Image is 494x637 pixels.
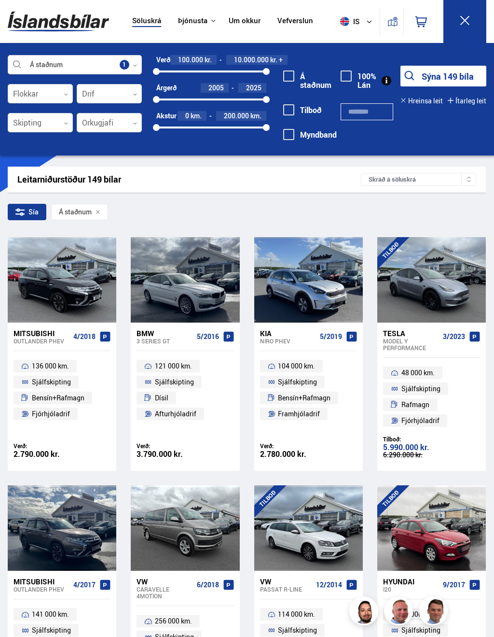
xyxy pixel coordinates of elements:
div: Outlander PHEV [14,338,69,344]
button: Ítarleg leit [448,97,486,105]
span: Sjálfskipting [401,383,440,395]
span: Fjórhjóladrif [32,408,70,420]
span: Á staðnum [59,208,92,216]
label: Myndband [283,130,337,139]
span: 141 000 km. [32,609,69,620]
div: Verð [156,56,170,64]
a: Tesla Model Y PERFORMANCE 3/2023 48 000 km. Sjálfskipting Rafmagn Fjórhjóladrif Tilboð: 5.990.000... [377,323,486,471]
img: svg+xml;base64,PHN2ZyB4bWxucz0iaHR0cDovL3d3dy53My5vcmcvMjAwMC9zdmciIHdpZHRoPSI1MTIiIGhlaWdodD0iNT... [340,17,349,26]
div: Hyundai [383,577,439,586]
span: 12/2014 [316,581,342,589]
span: Sjálfskipting [32,624,71,636]
img: nhp88E3Fdnt1Opn2.png [351,598,380,627]
a: Vefverslun [277,16,313,27]
a: Söluskrá [132,16,161,27]
span: 10.000.000 [234,55,269,64]
span: 6/2018 [197,581,219,589]
img: G0Ugv5HjCgRt.svg [8,6,109,37]
div: Verð: [260,442,357,450]
span: 5/2016 [197,333,219,340]
div: Sía [8,204,46,220]
a: Kia Niro PHEV 5/2019 104 000 km. Sjálfskipting Bensín+Rafmagn Framhjóladrif Verð: 2.780.000 kr. [254,323,363,471]
span: 4/2018 [73,333,96,340]
span: 3/2023 [443,333,465,340]
span: Rafmagn [401,399,429,411]
span: 200.000 [224,111,249,120]
div: Caravelle 4MOTION [137,586,192,599]
span: Sjálfskipting [401,624,440,636]
a: BMW 3 series GT 5/2016 121 000 km. Sjálfskipting Dísil Afturhjóladrif Verð: 3.790.000 kr. [131,323,239,471]
span: 104 000 km. [278,360,315,372]
span: Dísil [155,392,168,404]
div: BMW [137,329,192,338]
span: 114 000 km. [278,609,315,620]
span: Bensín+Rafmagn [32,392,84,404]
button: is [336,7,380,36]
div: Verð: [14,442,110,450]
div: Verð: [137,442,233,450]
button: Þjónusta [178,16,207,26]
div: VW [137,577,192,586]
span: Fjórhjóladrif [401,415,439,426]
a: Um okkur [229,16,261,27]
label: 100% Lán [341,72,376,90]
div: Mitsubishi [14,577,69,586]
div: i20 [383,586,439,593]
span: 48 000 km. [401,367,435,379]
span: km. [250,112,261,120]
div: Árgerð [156,84,177,92]
div: Kia [260,329,316,338]
span: Framhjóladrif [278,408,320,420]
div: Akstur [156,112,177,120]
span: 136 000 km. [32,360,69,372]
span: is [336,17,360,26]
label: Tilboð [283,106,322,114]
span: 2005 [208,83,224,92]
button: Sýna 149 bíla [400,66,486,86]
div: Niro PHEV [260,338,316,344]
span: 4/2017 [73,581,96,589]
div: 3.790.000 kr. [137,450,233,458]
div: Leitarniðurstöður 149 bílar [17,174,361,184]
img: siFngHWaQ9KaOqBr.png [385,598,414,627]
span: Sjálfskipting [155,376,194,388]
span: km. [191,112,202,120]
span: Sjálfskipting [278,376,317,388]
span: 256 000 km. [155,615,192,627]
span: Sjálfskipting [32,376,71,388]
div: Mitsubishi [14,329,69,338]
div: 5.990.000 kr. [383,443,480,452]
div: 2.780.000 kr. [260,450,357,458]
div: Skráð á söluskrá [361,173,476,186]
div: 2.790.000 kr. [14,450,110,458]
span: 0 [185,111,189,120]
div: VW [260,577,312,586]
span: 9/2017 [443,581,465,589]
span: 2025 [246,83,261,92]
span: 100.000 [178,55,203,64]
div: Outlander PHEV [14,586,69,593]
button: Hreinsa leit [400,97,443,105]
span: Sjálfskipting [278,624,317,636]
a: Mitsubishi Outlander PHEV 4/2018 136 000 km. Sjálfskipting Bensín+Rafmagn Fjórhjóladrif Verð: 2.7... [8,323,116,471]
div: 3 series GT [137,338,192,344]
span: Afturhjóladrif [155,408,196,420]
div: Passat R-LINE [260,586,312,593]
button: Open LiveChat chat widget [8,4,37,33]
label: Á staðnum [283,72,331,90]
span: kr. [205,56,212,64]
span: 5/2019 [320,333,342,340]
div: Tesla [383,329,439,338]
div: Model Y PERFORMANCE [383,338,439,351]
span: Bensín+Rafmagn [278,392,330,404]
div: 6.290.000 kr. [383,452,480,458]
div: Tilboð: [383,436,480,443]
span: 121 000 km. [155,360,192,372]
img: FbJEzSuNWCJXmdc-.webp [420,598,449,627]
